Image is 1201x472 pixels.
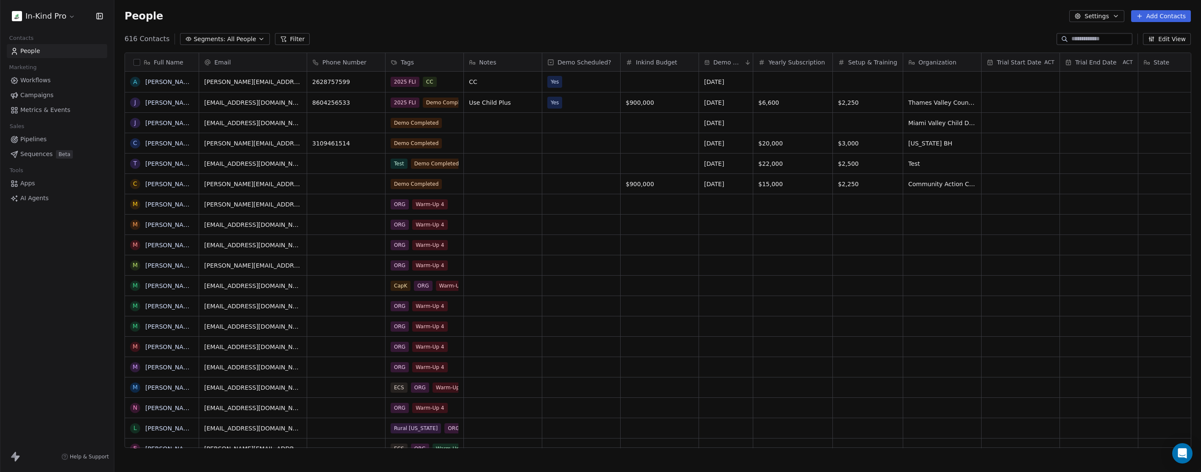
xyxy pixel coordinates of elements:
a: [PERSON_NAME] [145,323,194,330]
div: Trial End DateACT [1060,53,1138,71]
span: Pipelines [20,135,47,144]
a: Help & Support [61,453,109,460]
div: M [133,383,138,392]
span: 3109461514 [312,139,380,148]
div: M [133,363,138,371]
span: [DATE] [704,119,748,127]
div: Demo Scheduled? [542,53,620,71]
div: M [133,302,138,310]
span: [PERSON_NAME][EMAIL_ADDRESS][PERSON_NAME][DOMAIN_NAME] [204,200,302,209]
a: [PERSON_NAME] [145,242,194,249]
div: Trial Start DateACT [982,53,1060,71]
span: Metrics & Events [20,106,70,115]
span: Test [908,159,976,168]
div: L [133,424,137,433]
div: J [134,118,136,127]
span: Yes [551,78,559,86]
span: [EMAIL_ADDRESS][DOMAIN_NAME] [204,241,302,249]
div: C [133,179,137,188]
span: Phone Number [322,58,366,67]
span: [EMAIL_ADDRESS][DOMAIN_NAME] [204,424,302,433]
span: Demo Completed [391,118,442,128]
span: [EMAIL_ADDRESS][DOMAIN_NAME] [204,383,302,392]
button: Settings [1069,10,1124,22]
button: Filter [275,33,310,45]
span: Tools [6,164,27,177]
a: [PERSON_NAME] [145,99,194,106]
div: M [133,281,138,290]
span: [DATE] [704,159,748,168]
span: [EMAIL_ADDRESS][DOMAIN_NAME] [204,302,302,310]
span: Apps [20,179,35,188]
span: In-Kind Pro [25,11,67,22]
a: Workflows [7,73,107,87]
span: [US_STATE] BH [908,139,976,148]
span: AI Agents [20,194,49,203]
span: People [20,47,40,56]
span: ORG [391,301,409,311]
span: ORG [414,281,432,291]
a: [PERSON_NAME] [145,445,194,452]
span: Demo Completed [391,138,442,148]
span: [EMAIL_ADDRESS][DOMAIN_NAME] [204,221,302,229]
span: ORG [391,362,409,372]
span: Warm-Up 4 [412,260,447,271]
span: Organization [918,58,957,67]
span: 2025 FLI [391,98,419,108]
span: Marketing [6,61,40,74]
span: Community Action Council [908,180,976,188]
span: $2,250 [838,180,898,188]
span: ACT [1123,59,1133,66]
span: Demo Completed [391,179,442,189]
div: M [133,240,138,249]
span: [DATE] [704,78,748,86]
span: [EMAIL_ADDRESS][DOMAIN_NAME] [204,159,302,168]
div: E [133,444,137,453]
a: Campaigns [7,88,107,102]
a: [PERSON_NAME] [145,140,194,147]
a: [PERSON_NAME] [145,364,194,371]
span: Email [214,58,231,67]
span: Miami Valley Child Development Centers [908,119,976,127]
span: $2,500 [838,159,898,168]
span: ORG [391,220,409,230]
div: M [133,342,138,351]
span: State [1154,58,1169,67]
span: $3,000 [838,139,898,148]
span: Warm-Up 4 [412,362,447,372]
span: $2,250 [838,98,898,107]
span: Trial End Date [1075,58,1117,67]
span: 2025 FLI [391,77,419,87]
div: Inkind Budget [621,53,699,71]
span: Warm-Up 4 [436,281,471,291]
div: M [133,220,138,229]
span: [PERSON_NAME][EMAIL_ADDRESS][PERSON_NAME][DOMAIN_NAME] [204,444,302,453]
span: 2628757599 [312,78,380,86]
button: Add Contacts [1131,10,1191,22]
span: ORG [391,321,409,332]
a: [PERSON_NAME] [145,201,194,208]
a: AI Agents [7,191,107,205]
a: [PERSON_NAME] [145,425,194,432]
span: Warm-Up 4 [412,321,447,332]
div: Full Name [125,53,199,71]
span: ECS [391,383,408,393]
span: Trial Start Date [997,58,1041,67]
a: [PERSON_NAME] [145,120,194,126]
a: [PERSON_NAME] De [PERSON_NAME] [145,282,256,289]
a: [PERSON_NAME] [145,78,194,85]
div: Tags [386,53,463,71]
span: Yearly Subscription [768,58,825,67]
div: Organization [903,53,981,71]
span: [DATE] [704,180,748,188]
span: $6,600 [758,98,827,107]
div: M [133,200,138,209]
span: Warm-Up 4 [412,240,447,250]
button: Edit View [1143,33,1191,45]
div: J [134,98,136,107]
span: Notes [479,58,496,67]
span: $900,000 [626,180,693,188]
span: Segments: [194,35,225,44]
span: Sequences [20,150,53,159]
a: [PERSON_NAME] [145,160,194,167]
